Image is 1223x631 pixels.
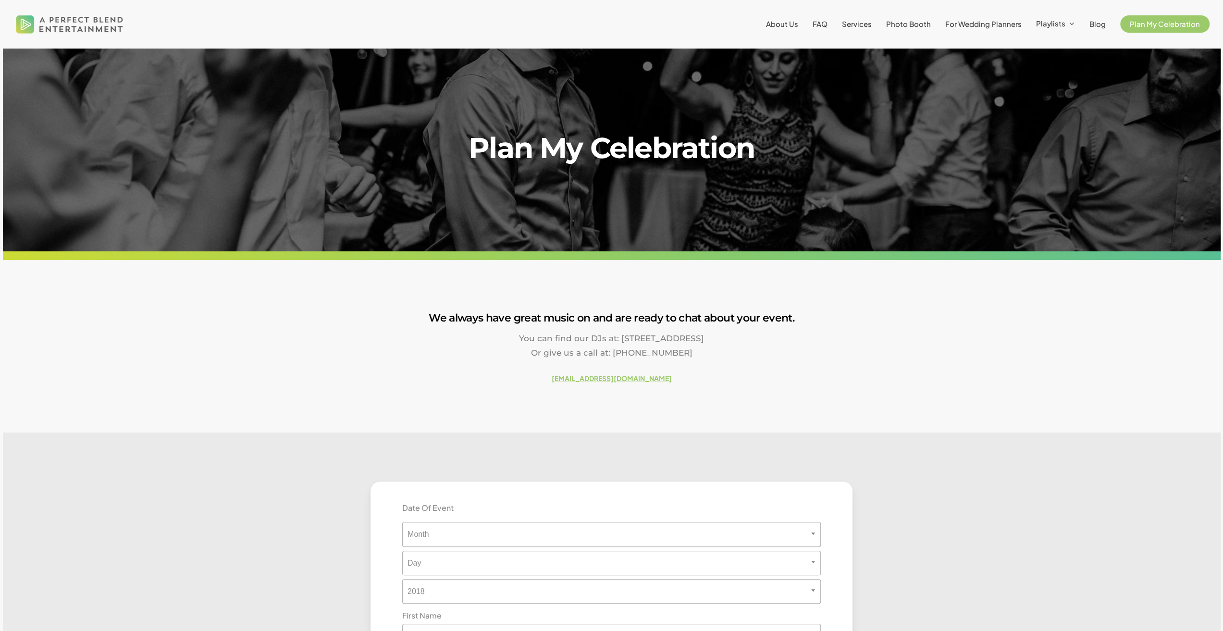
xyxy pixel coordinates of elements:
a: FAQ [813,20,828,28]
img: A Perfect Blend Entertainment [13,7,126,41]
span: Month [403,530,820,539]
span: FAQ [813,19,828,28]
span: Photo Booth [886,19,931,28]
a: Photo Booth [886,20,931,28]
span: Playlists [1036,19,1065,28]
a: For Wedding Planners [945,20,1022,28]
span: For Wedding Planners [945,19,1022,28]
span: About Us [766,19,798,28]
span: Plan My Celebration [1130,19,1200,28]
span: 2018 [403,587,820,596]
span: Blog [1089,19,1106,28]
span: Services [842,19,872,28]
h3: We always have great music on and are ready to chat about your event. [3,309,1221,327]
a: Playlists [1036,20,1075,28]
span: Day [402,551,821,575]
a: About Us [766,20,798,28]
span: Day [403,558,820,568]
h1: Plan My Celebration [371,134,852,162]
label: First Name [395,610,449,621]
a: [EMAIL_ADDRESS][DOMAIN_NAME] [552,374,672,383]
span: Or give us a call at: [PHONE_NUMBER] [531,348,692,358]
a: Plan My Celebration [1120,20,1210,28]
span: Month [402,522,821,546]
label: Date Of Event [395,502,461,514]
span: You can find our DJs at: [STREET_ADDRESS] [519,334,704,343]
a: Services [842,20,872,28]
a: Blog [1089,20,1106,28]
span: 2018 [402,579,821,604]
